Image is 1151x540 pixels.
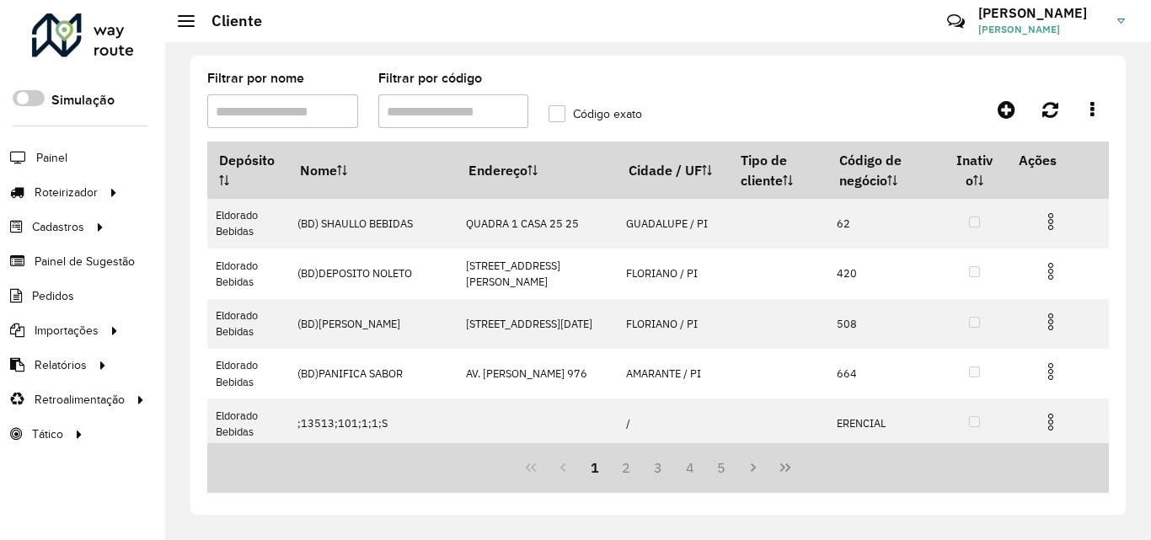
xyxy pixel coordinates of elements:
td: [STREET_ADDRESS][PERSON_NAME] [458,249,617,298]
a: Contato Rápido [938,3,974,40]
label: Código exato [549,105,642,123]
td: Eldorado Bebidas [207,398,288,448]
th: Cidade / UF [617,142,729,199]
td: Eldorado Bebidas [207,349,288,398]
td: ;13513;101;1;1;S [288,398,458,448]
td: AMARANTE / PI [617,349,729,398]
span: Retroalimentação [35,391,125,409]
th: Ações [1007,142,1108,178]
span: Cadastros [32,218,84,236]
th: Tipo de cliente [729,142,827,199]
td: ERENCIAL [827,398,942,448]
td: Eldorado Bebidas [207,299,288,349]
button: 5 [706,452,738,484]
th: Endereço [458,142,617,199]
span: Painel de Sugestão [35,253,135,270]
td: / [617,398,729,448]
td: (BD)[PERSON_NAME] [288,299,458,349]
h2: Cliente [195,12,262,30]
td: GUADALUPE / PI [617,199,729,249]
th: Nome [288,142,458,199]
label: Simulação [51,90,115,110]
td: 664 [827,349,942,398]
span: Painel [36,149,67,167]
th: Código de negócio [827,142,942,199]
td: (BD) SHAULLO BEBIDAS [288,199,458,249]
label: Filtrar por nome [207,68,304,88]
label: Filtrar por código [378,68,482,88]
td: QUADRA 1 CASA 25 25 [458,199,617,249]
span: Relatórios [35,356,87,374]
button: 1 [579,452,611,484]
td: 62 [827,199,942,249]
td: [STREET_ADDRESS][DATE] [458,299,617,349]
h3: [PERSON_NAME] [978,5,1105,21]
th: Inativo [942,142,1007,199]
button: 4 [674,452,706,484]
td: FLORIANO / PI [617,299,729,349]
td: (BD)PANIFICA SABOR [288,349,458,398]
td: AV. [PERSON_NAME] 976 [458,349,617,398]
span: Tático [32,425,63,443]
span: [PERSON_NAME] [978,22,1105,37]
span: Pedidos [32,287,74,305]
button: 2 [610,452,642,484]
button: Next Page [737,452,769,484]
span: Roteirizador [35,184,98,201]
th: Depósito [207,142,288,199]
td: 508 [827,299,942,349]
td: 420 [827,249,942,298]
td: FLORIANO / PI [617,249,729,298]
td: (BD)DEPOSITO NOLETO [288,249,458,298]
button: 3 [642,452,674,484]
button: Last Page [769,452,801,484]
td: Eldorado Bebidas [207,199,288,249]
span: Importações [35,322,99,340]
td: Eldorado Bebidas [207,249,288,298]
